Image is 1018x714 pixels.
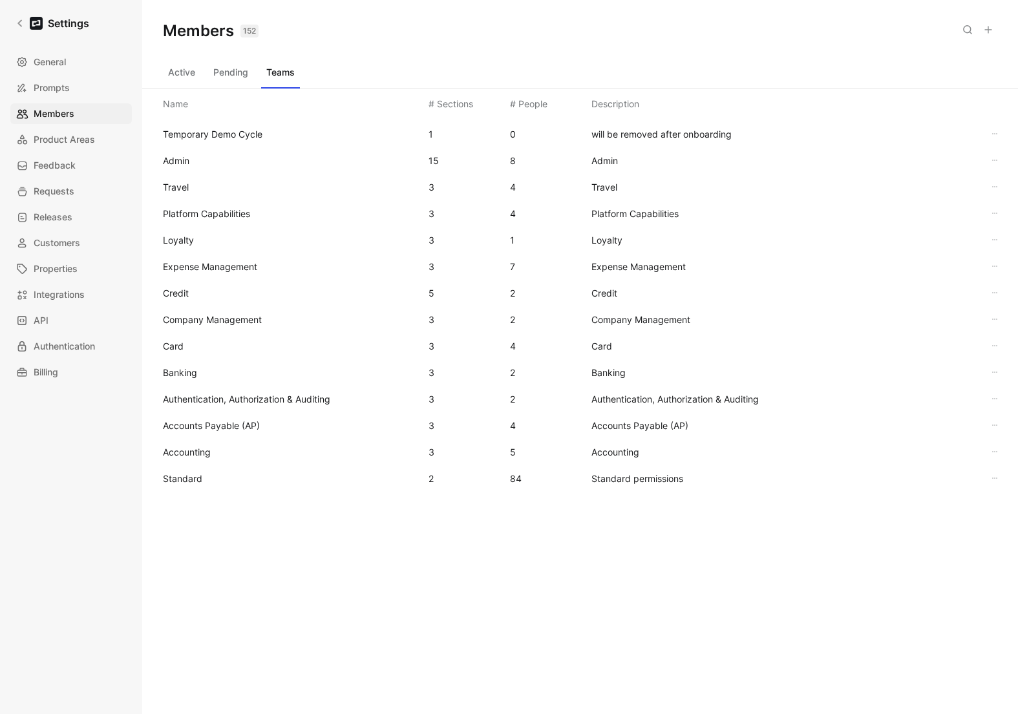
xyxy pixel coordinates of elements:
div: 8 [510,153,516,169]
div: 3 [429,233,434,248]
span: Travel [163,182,189,193]
div: 5 [429,286,434,301]
span: Expense Management [591,259,974,275]
div: 2 [510,312,515,328]
a: Product Areas [10,129,132,150]
span: Banking [163,367,197,378]
span: Accounts Payable (AP) [591,418,974,434]
a: Billing [10,362,132,383]
div: 2 [510,286,515,301]
span: Platform Capabilities [163,208,250,219]
div: # People [510,96,547,112]
span: Authentication, Authorization & Auditing [591,392,974,407]
div: 4 [510,418,516,434]
div: 3 [429,259,434,275]
span: Loyalty [163,235,194,246]
span: Travel [591,180,974,195]
div: 0 [510,127,516,142]
span: Credit [163,288,189,299]
div: Credit52Credit [153,280,1008,306]
span: Authentication, Authorization & Auditing [163,394,330,404]
span: Prompts [34,80,70,96]
span: Loyalty [591,233,974,248]
button: Teams [261,62,300,83]
span: Feedback [34,158,76,173]
span: Integrations [34,287,85,302]
a: General [10,52,132,72]
button: Pending [208,62,253,83]
a: Requests [10,181,132,202]
span: Standard [163,473,202,484]
a: API [10,310,132,331]
div: 15 [429,153,439,169]
span: Requests [34,184,74,199]
span: Platform Capabilities [591,206,974,222]
h1: Members [163,21,259,41]
div: Authentication, Authorization & Auditing32Authentication, Authorization & Auditing [153,386,1008,412]
span: Card [591,339,974,354]
a: Authentication [10,336,132,357]
div: 5 [510,445,516,460]
span: Accounting [163,446,211,457]
div: Admin158Admin [153,147,1008,174]
a: Settings [10,10,94,36]
div: Accounts Payable (AP)34Accounts Payable (AP) [153,412,1008,439]
div: 3 [429,206,434,222]
span: Members [34,106,74,121]
div: # Sections [429,96,473,112]
a: Feedback [10,155,132,176]
div: Name [163,96,188,112]
div: Banking32Banking [153,359,1008,386]
span: Card [163,341,184,352]
h1: Settings [48,16,89,31]
a: Integrations [10,284,132,305]
a: Members [10,103,132,124]
div: 4 [510,339,516,354]
div: Accounting35Accounting [153,439,1008,465]
div: 2 [429,471,434,487]
span: will be removed after onboarding [591,127,974,142]
div: 2 [510,365,515,381]
div: 3 [429,339,434,354]
span: Authentication [34,339,95,354]
span: Product Areas [34,132,95,147]
div: 84 [510,471,522,487]
a: Properties [10,258,132,279]
div: 1 [510,233,514,248]
div: 3 [429,418,434,434]
div: Temporary Demo Cycle10will be removed after onboarding [153,121,1008,147]
a: Customers [10,233,132,253]
div: 4 [510,180,516,195]
div: Expense Management37Expense Management [153,253,1008,280]
div: Card34Card [153,333,1008,359]
span: Billing [34,364,58,380]
div: 3 [429,180,434,195]
div: Standard284Standard permissions [153,465,1008,492]
span: Releases [34,209,72,225]
span: Customers [34,235,80,251]
span: API [34,313,48,328]
span: General [34,54,66,70]
button: Active [163,62,200,83]
div: 3 [429,392,434,407]
a: Releases [10,207,132,227]
div: 3 [429,445,434,460]
span: Expense Management [163,261,257,272]
a: Prompts [10,78,132,98]
div: 4 [510,206,516,222]
span: Standard permissions [591,471,974,487]
span: Accounting [591,445,974,460]
div: Description [591,96,639,112]
div: Platform Capabilities34Platform Capabilities [153,200,1008,227]
div: 2 [510,392,515,407]
div: Loyalty31Loyalty [153,227,1008,253]
span: Properties [34,261,78,277]
span: Company Management [591,312,974,328]
span: Credit [591,286,974,301]
div: 3 [429,365,434,381]
div: Company Management32Company Management [153,306,1008,333]
div: 1 [429,127,433,142]
span: Company Management [163,314,262,325]
div: 152 [240,25,259,37]
span: Admin [163,155,189,166]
